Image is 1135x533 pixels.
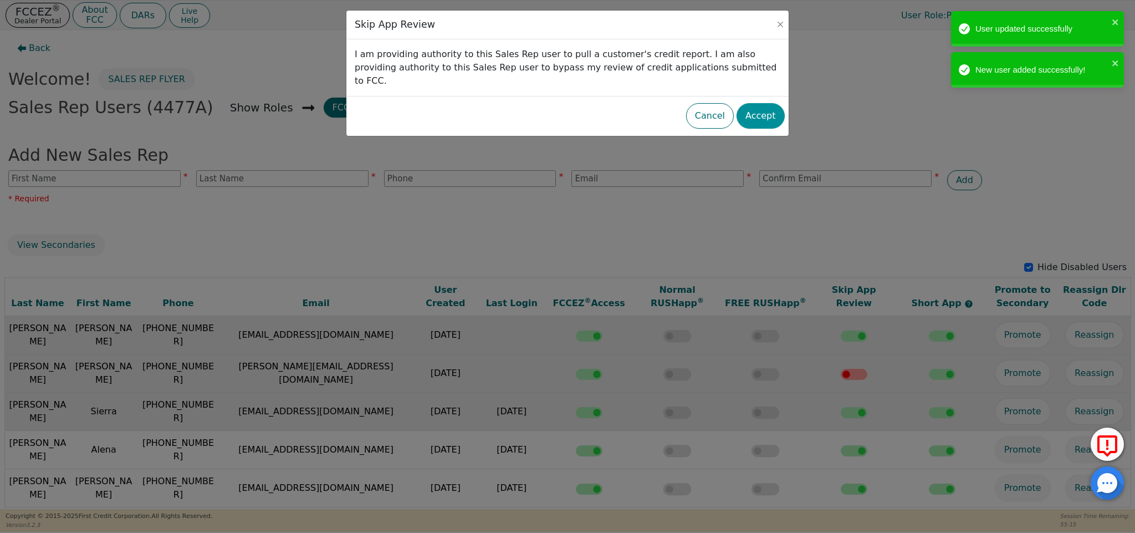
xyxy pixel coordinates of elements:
[1112,57,1119,69] button: close
[975,23,1108,35] div: User updated successfully
[1091,428,1124,461] button: Report Error to FCC
[355,19,435,31] h3: Skip App Review
[1112,16,1119,28] button: close
[975,64,1108,77] div: New user added successfully!
[775,19,786,30] button: Close
[737,103,785,129] button: Accept
[686,103,734,129] button: Cancel
[355,48,780,88] p: I am providing authority to this Sales Rep user to pull a customer's credit report. I am also pro...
